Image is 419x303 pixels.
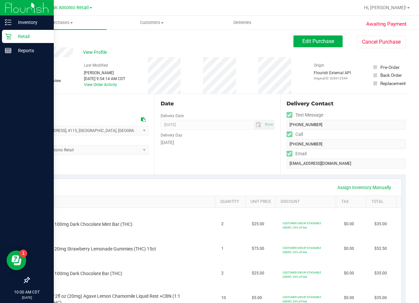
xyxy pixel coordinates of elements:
div: [DATE] [161,139,274,146]
span: $0.00 [344,295,354,301]
span: CUSTOMER GROUP STACKABLE (SNAP): 20% off line [283,222,321,229]
label: Last Modified [84,62,108,68]
a: Quantity [220,199,243,205]
a: View Order Activity [84,82,117,87]
span: $35.00 [374,270,387,276]
div: Flourish External API [314,70,351,81]
span: Awaiting Payment [366,20,407,28]
a: Deliveries [197,16,288,30]
div: Date [161,100,274,108]
p: Retail [11,32,51,40]
input: Format: (999) 999-9999 [287,120,406,130]
span: 1 [221,246,224,252]
span: 10 [221,295,226,301]
div: Back Order [380,72,402,78]
p: Original ID: 326012544 [314,76,351,81]
span: $35.00 [374,221,387,227]
label: Delivery Day [161,132,182,138]
span: $5.00 [252,295,262,301]
label: Call [287,130,303,139]
span: TX HT 100mg Dark Chocolate Mint Bar (THC) [41,221,132,227]
span: $25.00 [252,221,264,227]
span: Hi, [PERSON_NAME]! [364,5,407,10]
a: Tax [341,199,364,205]
a: Unit Price [250,199,273,205]
span: 2 [221,221,224,227]
label: Text Message [287,110,323,120]
span: $0.00 [344,270,354,276]
div: [PERSON_NAME] [84,70,125,76]
span: $0.00 [344,246,354,252]
a: Assign Inventory Manually [333,182,395,193]
span: TX HT 100mg Dark Chocolate Bar (THC) [41,271,122,277]
div: Replacement [380,80,406,87]
a: SKU [39,199,212,205]
span: $25.00 [252,270,264,276]
span: Deliveries [225,20,260,26]
span: $0.00 [344,221,354,227]
span: $52.50 [374,246,387,252]
a: Discount [281,199,333,205]
p: [DATE] [3,295,51,300]
button: Edit Purchase [293,35,343,47]
p: 10:00 AM CDT [3,289,51,295]
div: [DATE] 9:54:14 AM CDT [84,76,125,82]
div: Location [29,100,149,108]
label: Email [287,149,307,159]
iframe: Resource center unread badge [19,249,27,257]
input: Format: (999) 999-9999 [287,139,406,149]
span: $35.00 [374,295,387,301]
span: $75.00 [252,246,264,252]
inline-svg: Reports [5,47,11,54]
a: Purchases [16,16,107,30]
div: Delivery Contact [287,100,406,108]
label: Delivery Date [161,113,184,119]
span: 2 [221,270,224,276]
iframe: Resource center [7,250,26,270]
span: Edit Purchase [302,38,334,44]
button: Cancel Purchase [357,36,406,48]
p: Inventory [11,18,51,26]
p: Reports [11,47,51,54]
span: View Profile [83,49,109,56]
div: Pre-Order [380,64,400,71]
span: Customers [107,20,197,26]
span: TX HT 20mg Strawberry Lemonade Gummies (THC) 15ct [41,246,156,252]
a: Customers [107,16,197,30]
label: Origin [314,62,324,68]
span: TX San Antonio Retail [42,5,89,11]
div: Copy address to clipboard [141,116,146,123]
inline-svg: Inventory [5,19,11,26]
inline-svg: Retail [5,33,11,40]
span: CUSTOMER GROUP STACKABLE (SNAP): 20% off line [283,295,321,303]
a: Total [371,199,394,205]
span: CUSTOMER GROUP STACKABLE (SNAP): 20% off line [283,271,321,278]
span: CUSTOMER GROUP STACKABLE (SNAP): 20% off line [283,246,321,254]
span: Purchases [16,20,107,26]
